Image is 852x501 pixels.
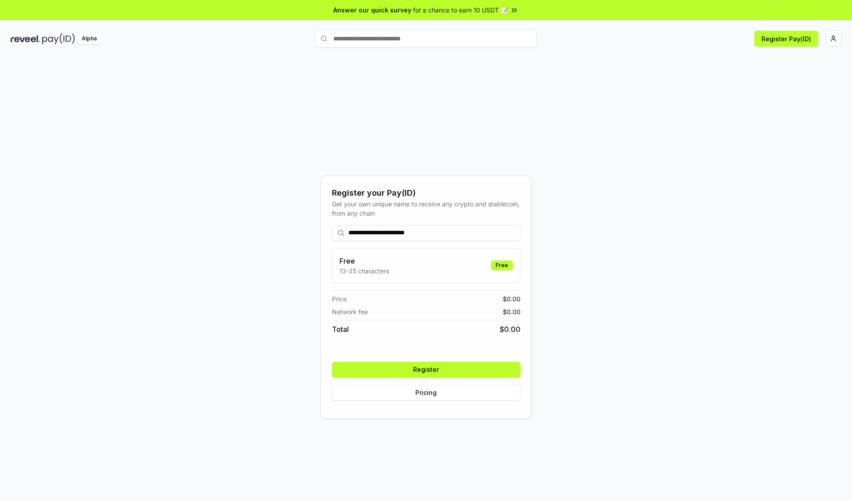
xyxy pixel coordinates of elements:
[503,294,521,304] span: $ 0.00
[332,385,521,401] button: Pricing
[500,324,521,335] span: $ 0.00
[339,266,389,276] p: 13-25 characters
[332,324,349,335] span: Total
[339,256,389,266] h3: Free
[332,362,521,378] button: Register
[332,294,347,304] span: Price
[332,187,521,199] div: Register your Pay(ID)
[332,199,521,218] div: Get your own unique name to receive any crypto and stablecoin, from any chain
[77,33,102,44] div: Alpha
[11,33,40,44] img: reveel_dark
[332,307,368,316] span: Network fee
[42,33,75,44] img: pay_id
[503,307,521,316] span: $ 0.00
[333,5,411,15] span: Answer our quick survey
[754,31,818,47] button: Register Pay(ID)
[491,260,513,270] div: Free
[413,5,508,15] span: for a chance to earn 10 USDT 📝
